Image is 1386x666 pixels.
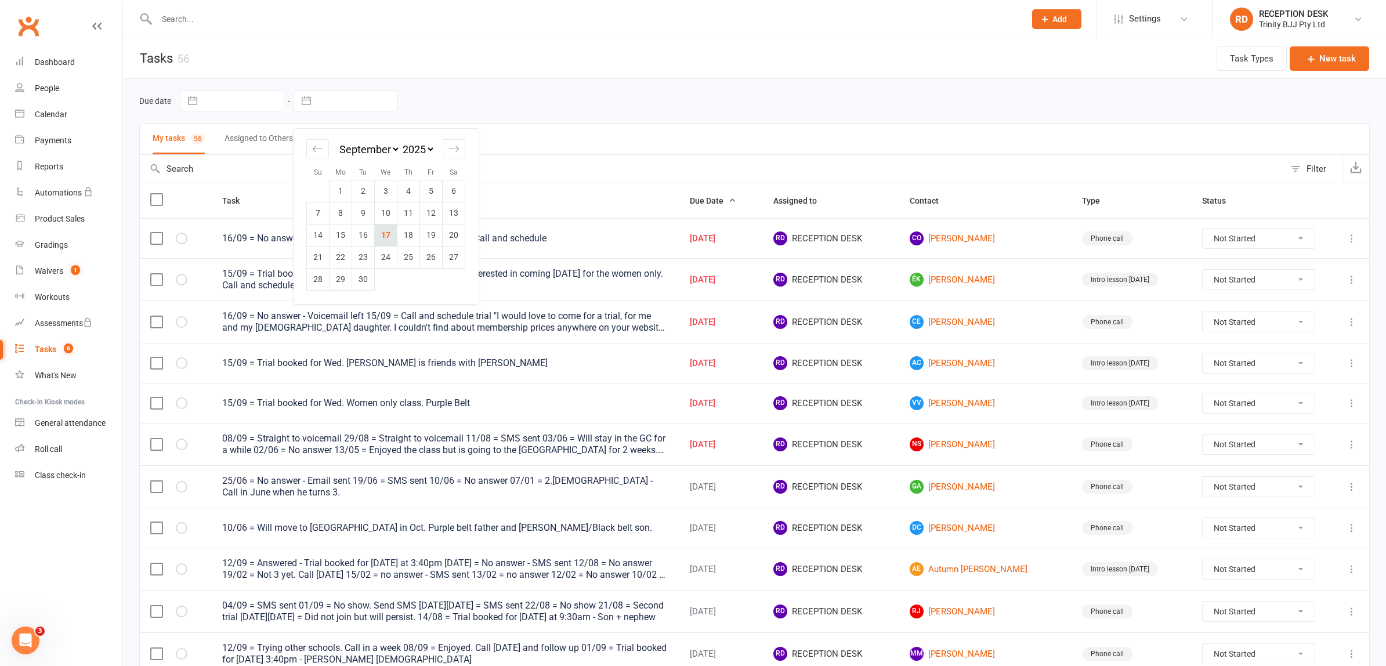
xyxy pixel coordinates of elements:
div: Waivers [35,266,63,276]
td: Friday, September 12, 2025 [420,202,443,224]
div: 08/09 = Straight to voicemail 29/08 = Straight to voicemail 11/08 = SMS sent 03/06 = Will stay in... [222,433,668,456]
div: 25/06 = No answer - Email sent 19/06 = SMS sent 10/06 = No answer 07/01 = 2.[DEMOGRAPHIC_DATA] - ... [222,475,668,498]
span: RD [773,605,787,618]
td: Friday, September 5, 2025 [420,180,443,202]
div: 12/09 = Answered - Trial booked for [DATE] at 3:40pm [DATE] = No answer - SMS sent 12/08 = No ans... [222,558,668,581]
span: RD [773,437,787,451]
span: RD [773,647,787,661]
button: My tasks56 [153,124,205,154]
div: Move forward to switch to the next month. [443,139,465,158]
td: Monday, September 8, 2025 [330,202,352,224]
span: RECEPTION DESK [773,356,889,370]
span: RD [773,480,787,494]
label: Due date [139,96,171,106]
div: Intro lesson [DATE] [1082,562,1158,576]
span: RD [773,396,787,410]
div: 16/09 = No answer - Voicemail left 15/09 = Call and schedule trial "I would love to come for a tr... [222,310,668,334]
span: Assigned to [773,196,830,205]
div: Intro lesson [DATE] [1082,356,1158,370]
span: RECEPTION DESK [773,521,889,535]
button: Type [1082,194,1113,208]
a: Automations [15,180,122,206]
span: DC [910,521,924,535]
a: ÉK[PERSON_NAME] [910,273,1061,287]
a: Product Sales [15,206,122,232]
a: Dashboard [15,49,122,75]
div: 16/09 = No answer 15/09 = Interested in [DATE] kids classes. Call and schedule [222,233,668,244]
span: RECEPTION DESK [773,396,889,410]
div: Dashboard [35,57,75,67]
a: What's New [15,363,122,389]
div: 10/06 = Will move to [GEOGRAPHIC_DATA] in Oct. Purple belt father and [PERSON_NAME]/Black belt son. [222,522,668,534]
div: Workouts [35,292,70,302]
span: AC [910,356,924,370]
div: 04/09 = SMS sent 01/09 = No show. Send SMS [DATE][DATE] = SMS sent 22/08 = No show 21/08 = Second... [222,600,668,623]
a: MM[PERSON_NAME] [910,647,1061,661]
a: Reports [15,154,122,180]
div: Tasks [35,345,56,354]
span: 6 [64,343,73,353]
div: Phone call [1082,521,1132,535]
span: GA [910,480,924,494]
div: 56 [191,133,205,144]
small: Tu [359,168,367,176]
button: Status [1202,194,1239,208]
td: Saturday, September 27, 2025 [443,246,465,268]
span: AE [910,562,924,576]
div: Filter [1307,162,1326,176]
a: Assessments [15,310,122,336]
button: Filter [1284,155,1342,183]
small: Sa [450,168,458,176]
a: General attendance kiosk mode [15,410,122,436]
div: Roll call [35,444,62,454]
span: RJ [910,605,924,618]
span: RD [773,356,787,370]
td: Friday, September 26, 2025 [420,246,443,268]
td: Wednesday, September 24, 2025 [375,246,397,268]
span: RD [773,521,787,535]
button: Task Types [1217,46,1287,71]
span: RECEPTION DESK [773,480,889,494]
div: Assessments [35,318,92,328]
td: Wednesday, September 17, 2025 [375,224,397,246]
a: Gradings [15,232,122,258]
small: Fr [428,168,434,176]
div: General attendance [35,418,106,428]
a: GA[PERSON_NAME] [910,480,1061,494]
td: Thursday, September 18, 2025 [397,224,420,246]
div: Phone call [1082,480,1132,494]
div: [DATE] [690,399,752,408]
a: Class kiosk mode [15,462,122,488]
td: Monday, September 29, 2025 [330,268,352,290]
div: Intro lesson [DATE] [1082,396,1158,410]
a: Calendar [15,102,122,128]
td: Saturday, September 6, 2025 [443,180,465,202]
td: Tuesday, September 30, 2025 [352,268,375,290]
td: Sunday, September 7, 2025 [307,202,330,224]
span: CE [910,315,924,329]
div: [DATE] [690,607,752,617]
div: 15/09 = Trial booked for Wed. [PERSON_NAME] is friends with [PERSON_NAME] [222,357,668,369]
td: Friday, September 19, 2025 [420,224,443,246]
span: RECEPTION DESK [773,231,889,245]
small: Mo [335,168,346,176]
span: Status [1202,196,1239,205]
a: CO[PERSON_NAME] [910,231,1061,245]
div: Calendar [294,129,478,304]
td: Tuesday, September 16, 2025 [352,224,375,246]
small: We [381,168,390,176]
span: ÉK [910,273,924,287]
div: Trinity BJJ Pty Ltd [1259,19,1328,30]
td: Sunday, September 28, 2025 [307,268,330,290]
div: [DATE] [690,317,752,327]
div: 56 [177,52,190,66]
div: 15/09 = Trial booked for [DATE] 6:15 - Women Only 15/09 = Interested in coming [DATE] for the wom... [222,268,668,291]
button: All396 [411,124,443,154]
span: Due Date [690,196,736,205]
span: RECEPTION DESK [773,437,889,451]
button: Task [222,194,252,208]
div: Payments [35,136,71,145]
a: DC[PERSON_NAME] [910,521,1061,535]
span: CO [910,231,924,245]
div: [DATE] [690,440,752,450]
